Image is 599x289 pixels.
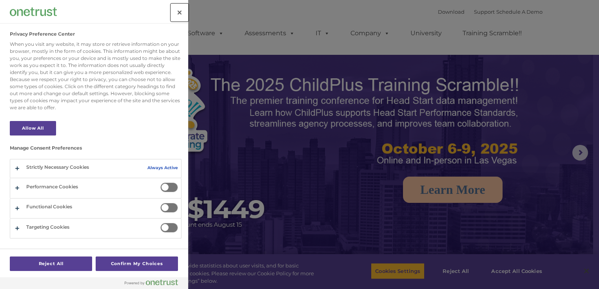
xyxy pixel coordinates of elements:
[109,52,133,58] span: Last name
[10,121,56,135] button: Allow All
[125,279,178,285] img: Powered by OneTrust Opens in a new Tab
[10,4,57,20] div: Company Logo
[96,256,178,271] button: Confirm My Choices
[109,84,142,90] span: Phone number
[10,145,182,155] h3: Manage Consent Preferences
[10,256,92,271] button: Reject All
[125,279,184,289] a: Powered by OneTrust Opens in a new Tab
[10,31,75,37] h2: Privacy Preference Center
[10,41,182,111] div: When you visit any website, it may store or retrieve information on your browser, mostly in the f...
[10,7,57,16] img: Company Logo
[171,4,188,21] button: Close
